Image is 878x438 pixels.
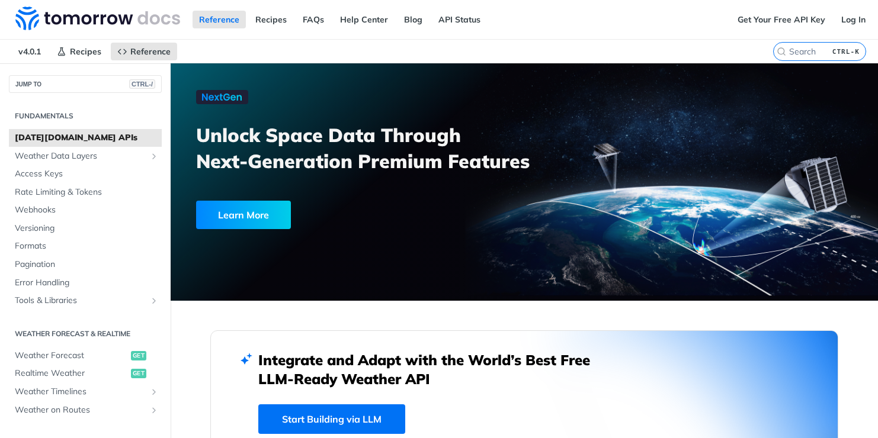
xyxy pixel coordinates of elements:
[129,79,155,89] span: CTRL-/
[15,368,128,379] span: Realtime Weather
[9,201,162,219] a: Webhooks
[9,183,162,201] a: Rate Limiting & Tokens
[258,350,608,388] h2: Integrate and Adapt with the World’s Best Free LLM-Ready Weather API
[131,369,146,378] span: get
[9,328,162,339] h2: Weather Forecast & realtime
[9,256,162,273] a: Pagination
[15,295,146,307] span: Tools & Libraries
[130,46,171,57] span: Reference
[15,132,159,144] span: [DATE][DOMAIN_NAME] APIs
[334,11,395,28] a: Help Center
[9,274,162,292] a: Error Handling
[15,186,159,198] span: Rate Limiting & Tokens
[9,292,162,310] a: Tools & LibrariesShow subpages for Tools & Libraries
[149,387,159,397] button: Show subpages for Weather Timelines
[432,11,487,28] a: API Status
[9,237,162,255] a: Formats
[15,259,159,270] span: Pagination
[398,11,429,28] a: Blog
[149,152,159,161] button: Show subpages for Weather Data Layers
[15,168,159,180] span: Access Keys
[258,404,405,434] a: Start Building via LLM
[196,90,248,104] img: NextGen
[9,111,162,121] h2: Fundamentals
[9,75,162,93] button: JUMP TOCTRL-/
[131,351,146,360] span: get
[15,240,159,252] span: Formats
[777,47,786,56] svg: Search
[196,201,469,229] a: Learn More
[12,43,47,60] span: v4.0.1
[193,11,246,28] a: Reference
[9,129,162,147] a: [DATE][DOMAIN_NAME] APIs
[15,150,146,162] span: Weather Data Layers
[9,347,162,365] a: Weather Forecastget
[9,220,162,237] a: Versioning
[15,223,159,234] span: Versioning
[70,46,101,57] span: Recipes
[15,404,146,416] span: Weather on Routes
[15,7,180,30] img: Tomorrow.io Weather API Docs
[15,350,128,362] span: Weather Forecast
[731,11,832,28] a: Get Your Free API Key
[829,46,863,57] kbd: CTRL-K
[9,365,162,382] a: Realtime Weatherget
[149,405,159,415] button: Show subpages for Weather on Routes
[9,147,162,165] a: Weather Data LayersShow subpages for Weather Data Layers
[9,165,162,183] a: Access Keys
[15,386,146,398] span: Weather Timelines
[296,11,331,28] a: FAQs
[835,11,872,28] a: Log In
[196,122,537,174] h3: Unlock Space Data Through Next-Generation Premium Features
[196,201,291,229] div: Learn More
[111,43,177,60] a: Reference
[249,11,293,28] a: Recipes
[9,383,162,401] a: Weather TimelinesShow subpages for Weather Timelines
[15,277,159,289] span: Error Handling
[50,43,108,60] a: Recipes
[149,296,159,305] button: Show subpages for Tools & Libraries
[15,204,159,216] span: Webhooks
[9,401,162,419] a: Weather on RoutesShow subpages for Weather on Routes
